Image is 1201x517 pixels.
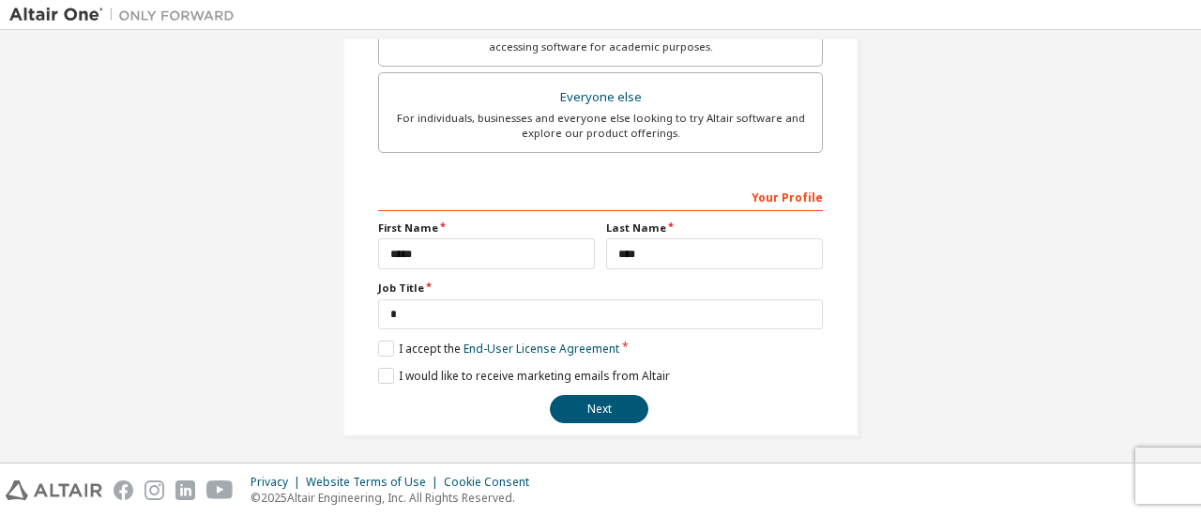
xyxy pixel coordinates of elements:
div: For individuals, businesses and everyone else looking to try Altair software and explore our prod... [390,111,811,141]
div: Your Profile [378,181,823,211]
label: Job Title [378,281,823,296]
label: First Name [378,220,595,236]
div: Privacy [251,475,306,490]
a: End-User License Agreement [464,341,619,357]
img: Altair One [9,6,244,24]
label: I would like to receive marketing emails from Altair [378,368,670,384]
img: youtube.svg [206,480,234,500]
div: Everyone else [390,84,811,111]
div: Website Terms of Use [306,475,444,490]
img: instagram.svg [144,480,164,500]
p: © 2025 Altair Engineering, Inc. All Rights Reserved. [251,490,540,506]
div: Cookie Consent [444,475,540,490]
div: For faculty & administrators of academic institutions administering students and accessing softwa... [390,24,811,54]
img: facebook.svg [114,480,133,500]
label: I accept the [378,341,619,357]
label: Last Name [606,220,823,236]
button: Next [550,395,648,423]
img: linkedin.svg [175,480,195,500]
img: altair_logo.svg [6,480,102,500]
